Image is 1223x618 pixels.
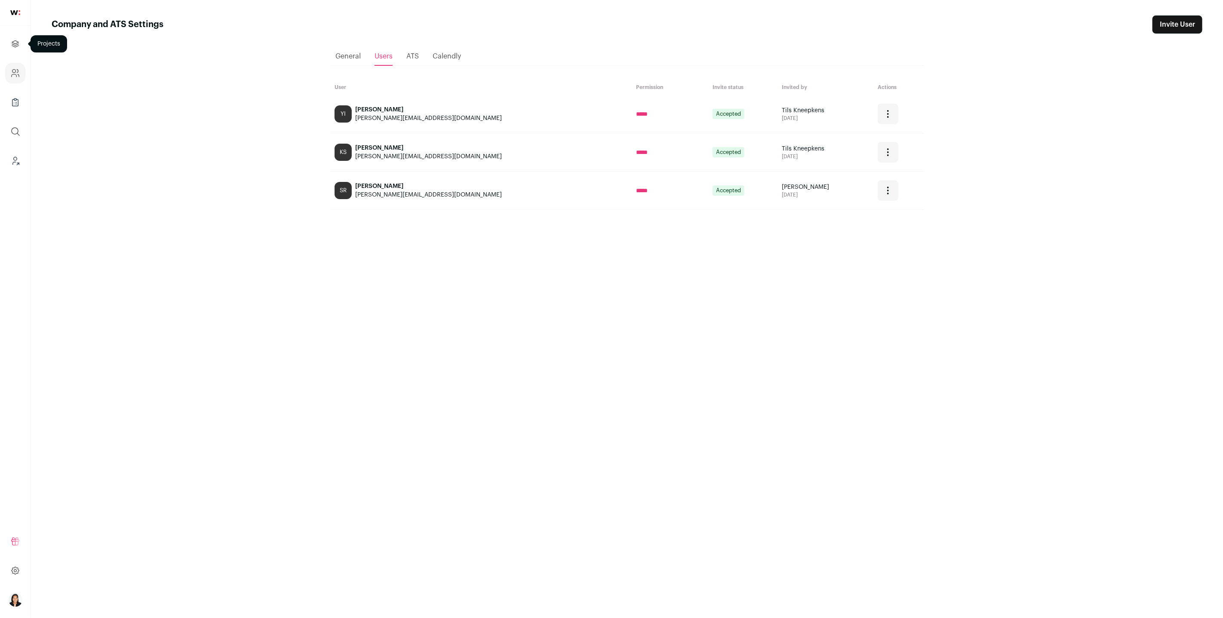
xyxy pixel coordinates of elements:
th: User [330,80,632,95]
a: Projects [5,34,25,54]
div: [PERSON_NAME][EMAIL_ADDRESS][DOMAIN_NAME] [355,191,502,199]
div: KS [335,144,352,161]
div: SR [335,182,352,199]
div: Tils Kneepkens [782,145,870,153]
a: Invite User [1152,15,1202,34]
div: YI [335,105,352,123]
div: [DATE] [782,115,870,122]
th: Permission [632,80,708,95]
div: [PERSON_NAME] [782,183,870,191]
span: Accepted [713,109,744,119]
div: [PERSON_NAME][EMAIL_ADDRESS][DOMAIN_NAME] [355,152,502,161]
button: Open dropdown [9,593,22,607]
h1: Company and ATS Settings [52,18,163,31]
div: Tils Kneepkens [782,106,870,115]
div: [PERSON_NAME] [355,182,502,191]
a: Company and ATS Settings [5,63,25,83]
span: Accepted [713,147,744,157]
button: Open dropdown [878,180,898,201]
span: Users [375,53,393,60]
span: Calendly [433,53,461,60]
th: Actions [873,80,924,95]
div: [DATE] [782,153,870,160]
img: 13709957-medium_jpg [9,593,22,607]
div: [PERSON_NAME] [355,105,502,114]
div: [PERSON_NAME] [355,144,502,152]
button: Open dropdown [878,104,898,124]
div: Projects [31,35,67,52]
div: [PERSON_NAME][EMAIL_ADDRESS][DOMAIN_NAME] [355,114,502,123]
a: ATS [406,48,419,65]
th: Invite status [708,80,777,95]
a: Leads (Backoffice) [5,151,25,171]
a: Calendly [433,48,461,65]
a: General [335,48,361,65]
span: General [335,53,361,60]
span: ATS [406,53,419,60]
a: Company Lists [5,92,25,113]
div: [DATE] [782,191,870,198]
span: Accepted [713,185,744,196]
button: Open dropdown [878,142,898,163]
th: Invited by [778,80,874,95]
img: wellfound-shorthand-0d5821cbd27db2630d0214b213865d53afaa358527fdda9d0ea32b1df1b89c2c.svg [10,10,20,15]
